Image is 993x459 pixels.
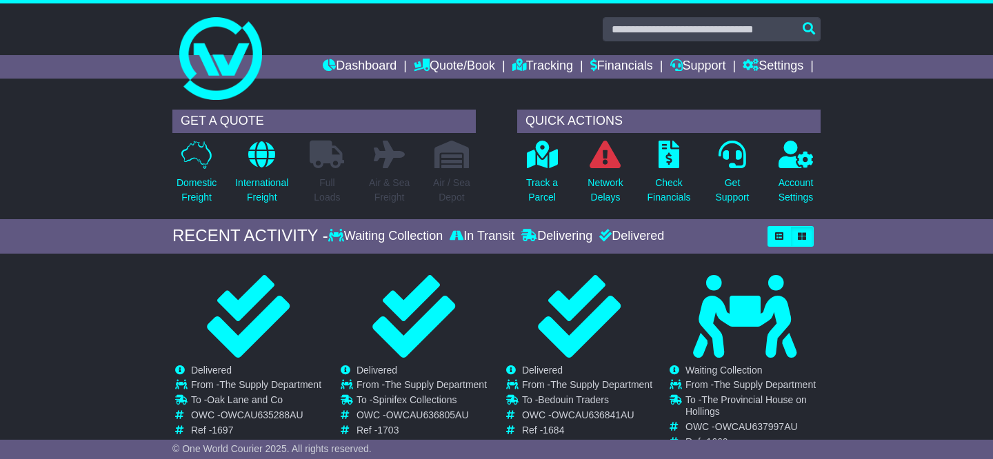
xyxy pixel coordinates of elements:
[706,436,728,447] span: 1660
[715,176,749,205] p: Get Support
[538,394,609,405] span: Bedouin Traders
[715,421,798,432] span: OWCAU637997AU
[778,140,814,212] a: AccountSettings
[172,110,476,133] div: GET A QUOTE
[234,140,289,212] a: InternationalFreight
[588,176,623,205] p: Network Delays
[414,55,495,79] a: Quote/Book
[446,229,518,244] div: In Transit
[172,226,328,246] div: RECENT ACTIVITY -
[207,394,283,405] span: Oak Lane and Co
[685,436,820,448] td: Ref -
[191,425,321,436] td: Ref -
[357,425,487,436] td: Ref -
[518,229,596,244] div: Delivering
[377,425,399,436] span: 1703
[543,425,564,436] span: 1684
[525,140,559,212] a: Track aParcel
[743,55,803,79] a: Settings
[685,421,820,436] td: OWC -
[646,140,691,212] a: CheckFinancials
[552,409,634,420] span: OWCAU636841AU
[372,394,457,405] span: Spinifex Collections
[779,176,814,205] p: Account Settings
[177,176,217,205] p: Domestic Freight
[357,394,487,409] td: To -
[191,394,321,409] td: To -
[522,409,652,425] td: OWC -
[385,379,487,390] span: The Supply Department
[191,409,321,425] td: OWC -
[522,379,652,394] td: From -
[386,409,469,420] span: OWCAU636805AU
[176,140,217,212] a: DomesticFreight
[596,229,664,244] div: Delivered
[357,365,397,376] span: Delivered
[714,140,750,212] a: GetSupport
[685,365,763,376] span: Waiting Collection
[323,55,397,79] a: Dashboard
[357,379,487,394] td: From -
[522,394,652,409] td: To -
[522,365,563,376] span: Delivered
[517,110,821,133] div: QUICK ACTIONS
[221,409,303,420] span: OWCAU635288AU
[647,176,690,205] p: Check Financials
[172,443,372,454] span: © One World Courier 2025. All rights reserved.
[587,140,623,212] a: NetworkDelays
[357,409,487,425] td: OWC -
[433,176,470,205] p: Air / Sea Depot
[685,394,820,421] td: To -
[670,55,726,79] a: Support
[191,379,321,394] td: From -
[512,55,573,79] a: Tracking
[219,379,321,390] span: The Supply Department
[522,425,652,436] td: Ref -
[212,425,233,436] span: 1697
[328,229,446,244] div: Waiting Collection
[310,176,344,205] p: Full Loads
[685,379,820,394] td: From -
[550,379,652,390] span: The Supply Department
[685,394,807,417] span: The Provincial House on Hollings
[369,176,410,205] p: Air & Sea Freight
[590,55,653,79] a: Financials
[526,176,558,205] p: Track a Parcel
[191,365,232,376] span: Delivered
[235,176,288,205] p: International Freight
[714,379,816,390] span: The Supply Department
